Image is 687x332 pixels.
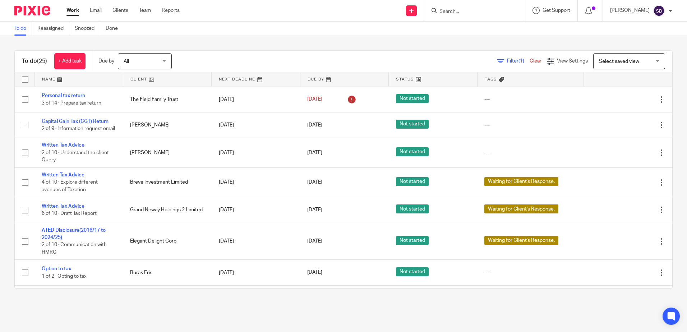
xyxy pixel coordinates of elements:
[139,7,151,14] a: Team
[484,236,558,245] span: Waiting for Client's Response.
[507,59,530,64] span: Filter
[123,112,211,138] td: [PERSON_NAME]
[124,59,129,64] span: All
[396,94,429,103] span: Not started
[42,266,71,271] a: Option to tax
[106,22,123,36] a: Done
[123,167,211,197] td: Breve Investment Limited
[212,223,300,260] td: [DATE]
[42,101,101,106] span: 3 of 14 · Prepare tax return
[307,207,322,212] span: [DATE]
[37,22,69,36] a: Reassigned
[396,177,429,186] span: Not started
[123,87,211,112] td: The Field Family Trust
[653,5,665,17] img: svg%3E
[22,57,47,65] h1: To do
[484,269,576,276] div: ---
[54,53,86,69] a: + Add task
[212,167,300,197] td: [DATE]
[42,150,109,163] span: 2 of 10 · Understand the client Query
[484,121,576,129] div: ---
[484,96,576,103] div: ---
[439,9,503,15] input: Search
[123,223,211,260] td: Elegant Delight Corp
[212,87,300,112] td: [DATE]
[123,138,211,167] td: [PERSON_NAME]
[484,177,558,186] span: Waiting for Client's Response.
[42,93,85,98] a: Personal tax return
[307,123,322,128] span: [DATE]
[42,180,98,192] span: 4 of 10 · Explore different avenues of Taxation
[484,149,576,156] div: ---
[396,236,429,245] span: Not started
[42,243,107,255] span: 2 of 10 · Communication with HMRC
[396,267,429,276] span: Not started
[485,77,497,81] span: Tags
[212,197,300,223] td: [DATE]
[14,6,50,15] img: Pixie
[396,147,429,156] span: Not started
[42,228,106,240] a: ATED Disclosure(2016/17 to 2024/25)
[42,143,84,148] a: Written Tax Advice
[212,260,300,285] td: [DATE]
[42,204,84,209] a: Written Tax Advice
[557,59,588,64] span: View Settings
[66,7,79,14] a: Work
[530,59,541,64] a: Clear
[112,7,128,14] a: Clients
[90,7,102,14] a: Email
[212,138,300,167] td: [DATE]
[42,211,97,216] span: 6 of 10 · Draft Tax Report
[599,59,639,64] span: Select saved view
[162,7,180,14] a: Reports
[307,180,322,185] span: [DATE]
[98,57,114,65] p: Due by
[42,172,84,177] a: Written Tax Advice
[14,22,32,36] a: To do
[42,274,87,279] span: 1 of 2 · Opting to tax
[307,150,322,155] span: [DATE]
[42,126,115,131] span: 2 of 9 · Information request email
[610,7,650,14] p: [PERSON_NAME]
[484,204,558,213] span: Waiting for Client's Response.
[396,120,429,129] span: Not started
[307,97,322,102] span: [DATE]
[212,285,300,322] td: [DATE]
[37,58,47,64] span: (25)
[212,112,300,138] td: [DATE]
[123,197,211,223] td: Grand Neway Holdings 2 Limited
[307,270,322,275] span: [DATE]
[75,22,100,36] a: Snoozed
[396,204,429,213] span: Not started
[307,239,322,244] span: [DATE]
[42,119,109,124] a: Capital Gain Tax (CGT) Return
[543,8,570,13] span: Get Support
[123,260,211,285] td: Burak Eris
[123,285,211,322] td: BEESAL ENTERPRISE
[518,59,524,64] span: (1)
